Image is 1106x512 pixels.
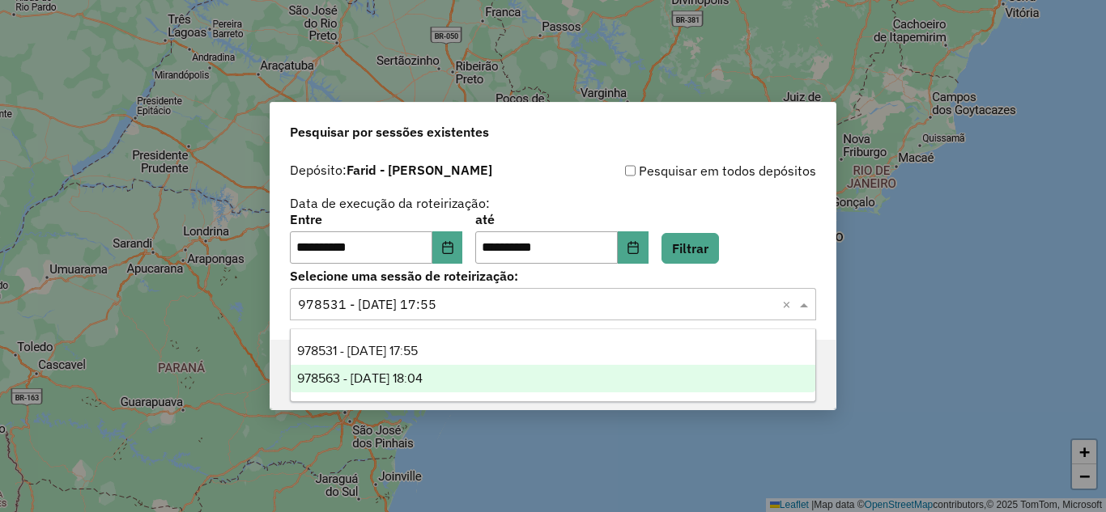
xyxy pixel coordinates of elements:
strong: Farid - [PERSON_NAME] [347,162,492,178]
ng-dropdown-panel: Options list [290,328,816,402]
span: 978563 - [DATE] 18:04 [297,371,423,385]
label: Depósito: [290,160,492,180]
label: até [475,209,648,229]
span: Pesquisar por sessões existentes [290,122,489,142]
label: Data de execução da roteirização: [290,193,490,213]
label: Selecione uma sessão de roteirização: [290,266,816,286]
span: 978531 - [DATE] 17:55 [297,344,418,358]
div: Pesquisar em todos depósitos [553,161,816,180]
span: Clear all [782,294,796,314]
button: Choose Date [618,231,649,264]
button: Choose Date [432,231,463,264]
button: Filtrar [661,233,719,264]
label: Entre [290,209,462,229]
